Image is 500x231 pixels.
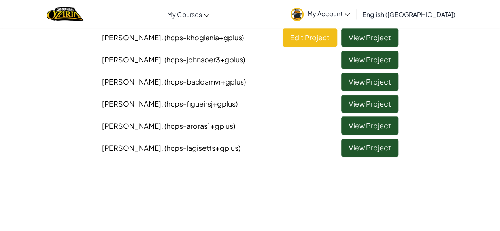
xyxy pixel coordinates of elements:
[167,10,202,19] span: My Courses
[102,33,244,42] span: [PERSON_NAME]
[102,77,246,86] span: [PERSON_NAME]
[102,143,240,152] span: [PERSON_NAME]
[163,4,213,25] a: My Courses
[161,77,246,86] span: . (hcps-baddamvr+gplus)
[161,33,244,42] span: . (hcps-khogiania+gplus)
[102,99,238,108] span: [PERSON_NAME]
[161,55,245,64] span: . (hcps-johnsoer3+gplus)
[291,8,304,21] img: avatar
[341,51,398,69] a: View Project
[341,116,398,135] a: View Project
[341,95,398,113] a: View Project
[308,9,350,18] span: My Account
[161,143,240,152] span: . (hcps-lagisetts+gplus)
[161,121,235,130] span: . (hcps-aroras1+gplus)
[358,4,459,25] a: English ([GEOGRAPHIC_DATA])
[283,28,337,47] a: Edit Project
[341,139,398,157] a: View Project
[161,99,238,108] span: . (hcps-figueirsj+gplus)
[47,6,83,22] img: Home
[362,10,455,19] span: English ([GEOGRAPHIC_DATA])
[287,2,354,26] a: My Account
[102,121,235,130] span: [PERSON_NAME]
[102,55,245,64] span: [PERSON_NAME]
[341,73,398,91] a: View Project
[47,6,83,22] a: Ozaria by CodeCombat logo
[341,28,398,47] a: View Project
